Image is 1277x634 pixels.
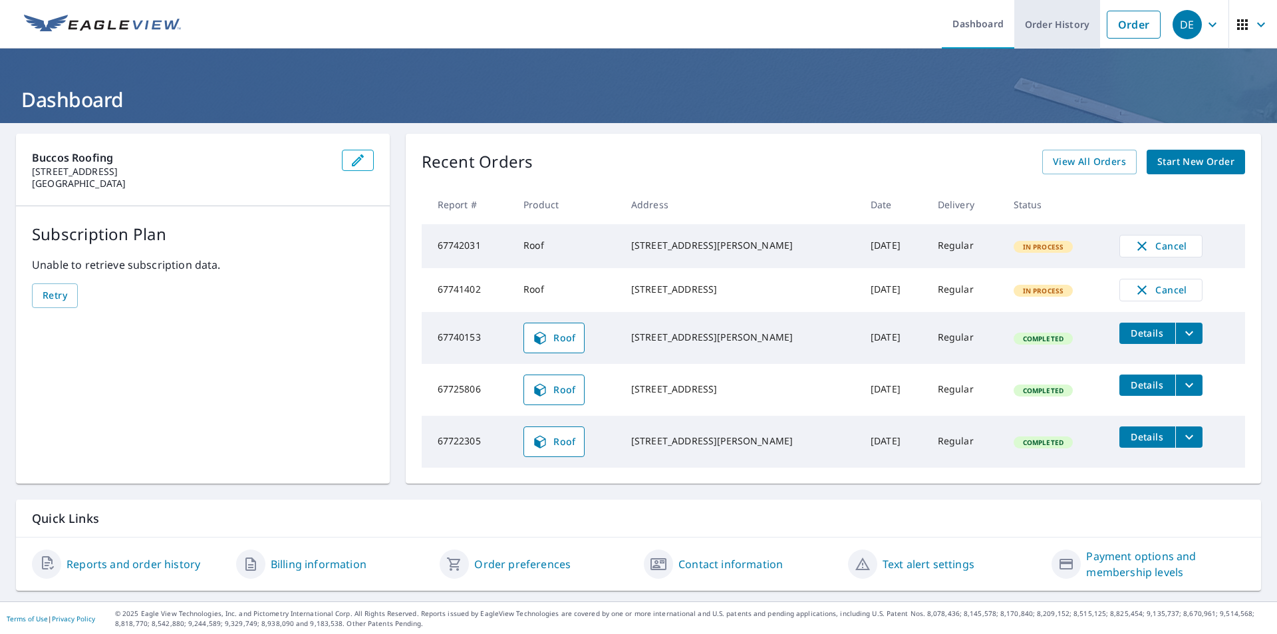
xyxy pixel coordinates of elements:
[1173,10,1202,39] div: DE
[271,556,366,572] a: Billing information
[860,416,927,468] td: [DATE]
[678,556,783,572] a: Contact information
[513,185,621,224] th: Product
[532,382,576,398] span: Roof
[32,150,331,166] p: Buccos Roofing
[1119,426,1175,448] button: detailsBtn-67722305
[422,268,513,312] td: 67741402
[32,222,374,246] p: Subscription Plan
[927,364,1003,416] td: Regular
[474,556,571,572] a: Order preferences
[422,416,513,468] td: 67722305
[631,434,849,448] div: [STREET_ADDRESS][PERSON_NAME]
[52,614,95,623] a: Privacy Policy
[1119,235,1203,257] button: Cancel
[1175,323,1203,344] button: filesDropdownBtn-67740153
[422,364,513,416] td: 67725806
[860,312,927,364] td: [DATE]
[1133,282,1189,298] span: Cancel
[513,268,621,312] td: Roof
[631,239,849,252] div: [STREET_ADDRESS][PERSON_NAME]
[883,556,974,572] a: Text alert settings
[1175,426,1203,448] button: filesDropdownBtn-67722305
[927,185,1003,224] th: Delivery
[32,178,331,190] p: [GEOGRAPHIC_DATA]
[32,166,331,178] p: [STREET_ADDRESS]
[24,15,181,35] img: EV Logo
[523,426,585,457] a: Roof
[1119,279,1203,301] button: Cancel
[43,287,67,304] span: Retry
[532,434,576,450] span: Roof
[1003,185,1109,224] th: Status
[927,268,1003,312] td: Regular
[422,185,513,224] th: Report #
[1157,154,1234,170] span: Start New Order
[860,185,927,224] th: Date
[1015,334,1071,343] span: Completed
[422,312,513,364] td: 67740153
[927,312,1003,364] td: Regular
[631,283,849,296] div: [STREET_ADDRESS]
[1127,327,1167,339] span: Details
[7,615,95,623] p: |
[1053,154,1126,170] span: View All Orders
[32,283,78,308] button: Retry
[1042,150,1137,174] a: View All Orders
[1119,375,1175,396] button: detailsBtn-67725806
[67,556,200,572] a: Reports and order history
[422,224,513,268] td: 67742031
[1133,238,1189,254] span: Cancel
[532,330,576,346] span: Roof
[1015,286,1072,295] span: In Process
[1147,150,1245,174] a: Start New Order
[927,224,1003,268] td: Regular
[1127,430,1167,443] span: Details
[860,268,927,312] td: [DATE]
[631,383,849,396] div: [STREET_ADDRESS]
[523,323,585,353] a: Roof
[513,224,621,268] td: Roof
[32,257,374,273] p: Unable to retrieve subscription data.
[1086,548,1245,580] a: Payment options and membership levels
[860,224,927,268] td: [DATE]
[1015,386,1071,395] span: Completed
[7,614,48,623] a: Terms of Use
[422,150,533,174] p: Recent Orders
[860,364,927,416] td: [DATE]
[16,86,1261,113] h1: Dashboard
[1175,375,1203,396] button: filesDropdownBtn-67725806
[523,375,585,405] a: Roof
[1119,323,1175,344] button: detailsBtn-67740153
[1015,438,1071,447] span: Completed
[1107,11,1161,39] a: Order
[32,510,1245,527] p: Quick Links
[1015,242,1072,251] span: In Process
[621,185,860,224] th: Address
[115,609,1270,629] p: © 2025 Eagle View Technologies, Inc. and Pictometry International Corp. All Rights Reserved. Repo...
[1127,379,1167,391] span: Details
[631,331,849,344] div: [STREET_ADDRESS][PERSON_NAME]
[927,416,1003,468] td: Regular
